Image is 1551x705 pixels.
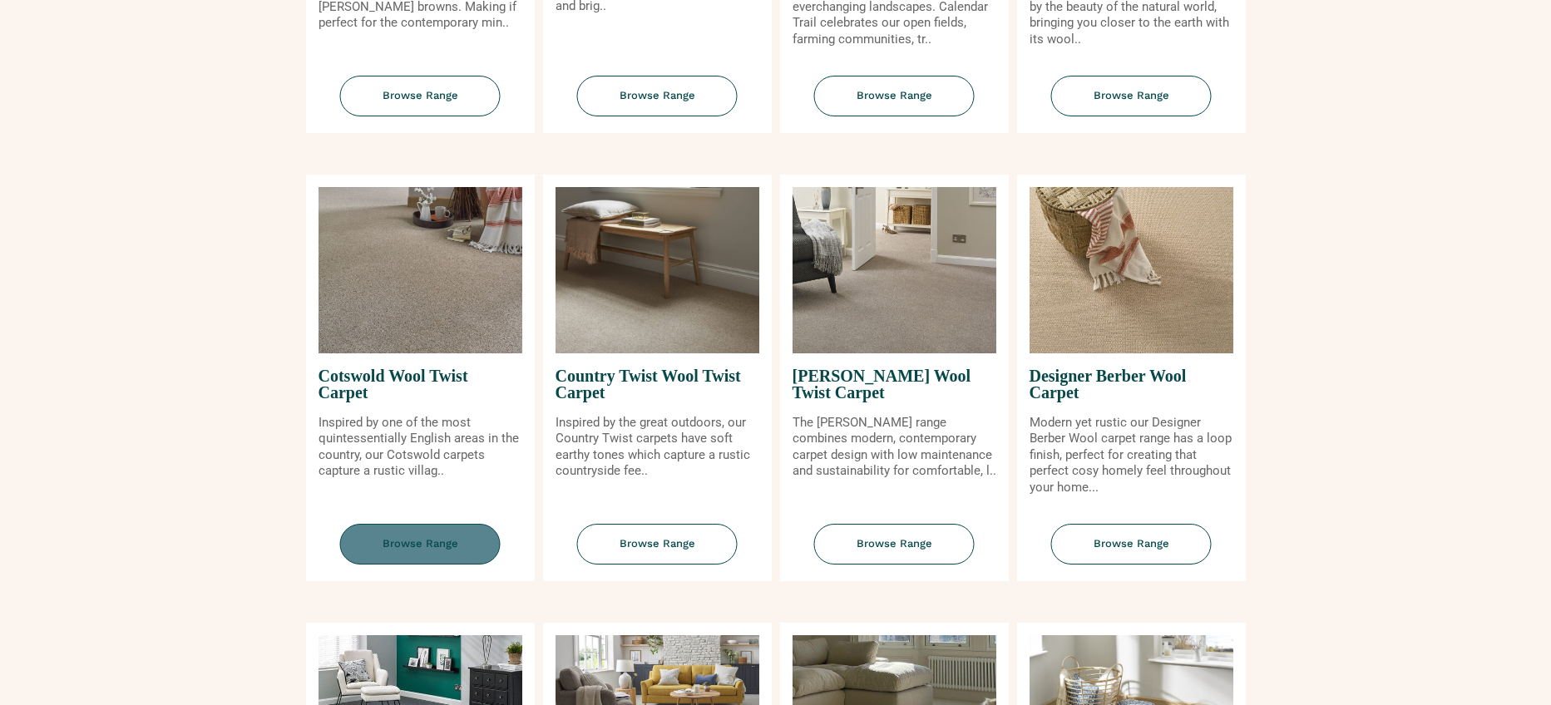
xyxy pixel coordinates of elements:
span: Country Twist Wool Twist Carpet [556,353,759,415]
span: Cotswold Wool Twist Carpet [319,353,522,415]
p: Inspired by one of the most quintessentially English areas in the country, our Cotswold carpets c... [319,415,522,480]
span: Browse Range [340,76,501,116]
span: Browse Range [340,524,501,564]
p: The [PERSON_NAME] range combines modern, contemporary carpet design with low maintenance and sust... [793,415,996,480]
span: [PERSON_NAME] Wool Twist Carpet [793,353,996,415]
span: Designer Berber Wool Carpet [1030,353,1233,415]
span: Browse Range [577,76,738,116]
a: Browse Range [306,76,535,133]
span: Browse Range [1051,524,1212,564]
p: Modern yet rustic our Designer Berber Wool carpet range has a loop finish, perfect for creating t... [1030,415,1233,496]
a: Browse Range [306,524,535,581]
span: Browse Range [577,524,738,564]
span: Browse Range [814,76,975,116]
a: Browse Range [780,76,1009,133]
a: Browse Range [543,524,772,581]
img: Cotswold Wool Twist Carpet [319,187,522,353]
a: Browse Range [1017,524,1246,581]
p: Inspired by the great outdoors, our Country Twist carpets have soft earthy tones which capture a ... [556,415,759,480]
img: Designer Berber Wool Carpet [1030,187,1233,353]
span: Browse Range [814,524,975,564]
img: Country Twist Wool Twist Carpet [556,187,759,353]
a: Browse Range [780,524,1009,581]
span: Browse Range [1051,76,1212,116]
a: Browse Range [1017,76,1246,133]
img: Craven Wool Twist Carpet [793,187,996,353]
a: Browse Range [543,76,772,133]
